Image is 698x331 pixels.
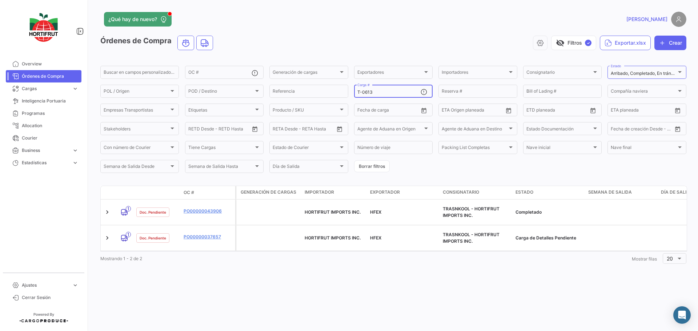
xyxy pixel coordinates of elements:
span: Agente de Aduana en Origen [357,127,423,132]
span: Semana de Salida Desde [104,165,169,170]
span: 1 [126,232,131,237]
span: Semana de Salida Hasta [188,165,254,170]
datatable-header-cell: OC # [181,186,235,199]
span: Empresas Transportistas [104,109,169,114]
button: visibility_offFiltros✓ [551,36,596,50]
span: Stakeholders [104,127,169,132]
span: Importadores [442,71,507,76]
span: Día de Salida [273,165,338,170]
span: 20 [667,255,673,262]
span: Semana de Salida [588,189,632,195]
span: POD / Destino [188,90,254,95]
button: Open calendar [249,124,260,134]
h3: Órdenes de Compra [100,36,215,50]
a: PO00000043906 [184,208,232,214]
span: Nave final [611,146,676,151]
span: Estado Documentación [526,127,592,132]
input: Hasta [206,127,236,132]
span: Generación de cargas [241,189,296,195]
span: expand_more [72,160,79,166]
span: Tiene Cargas [188,146,254,151]
button: Ocean [178,36,194,50]
span: Con número de Courier [104,146,169,151]
span: HFEX [370,235,381,241]
a: Allocation [6,120,81,132]
a: Órdenes de Compra [6,70,81,82]
input: Desde [611,109,624,114]
button: Exportar.xlsx [600,36,651,50]
button: Borrar filtros [354,160,390,172]
datatable-header-cell: Estado [513,186,585,199]
span: Doc. Pendiente [140,235,166,241]
button: Open calendar [587,105,598,116]
span: Doc. Pendiente [140,209,166,215]
input: Hasta [291,127,320,132]
span: HFEX [370,209,381,215]
span: Nave inicial [526,146,592,151]
span: 1 [126,206,131,211]
span: expand_more [72,85,79,92]
a: Courier [6,132,81,144]
span: [PERSON_NAME] [626,16,667,23]
button: Land [197,36,213,50]
button: Open calendar [503,105,514,116]
span: Agente de Aduana en Destino [442,127,507,132]
button: Open calendar [334,124,345,134]
datatable-header-cell: Estado Doc. [133,190,181,195]
span: Business [22,147,69,154]
span: expand_more [72,282,79,288]
span: Consignatario [526,71,592,76]
span: expand_more [72,147,79,154]
button: Open calendar [418,105,429,116]
span: Allocation [22,122,79,129]
span: HORTIFRUT IMPORTS INC. [305,235,361,241]
datatable-header-cell: Semana de Salida [585,186,658,199]
input: Hasta [460,109,489,114]
button: ¿Qué hay de nuevo? [104,12,172,27]
button: Crear [654,36,686,50]
span: ¿Qué hay de nuevo? [108,16,157,23]
input: Desde [442,109,455,114]
span: TRASNKOOL - HORTIFRUT IMPORTS INC. [443,206,500,218]
a: Expand/Collapse Row [104,234,111,242]
span: TRASNKOOL - HORTIFRUT IMPORTS INC. [443,232,500,244]
datatable-header-cell: Exportador [367,186,440,199]
span: Órdenes de Compra [22,73,79,80]
datatable-header-cell: Modo de Transporte [115,190,133,195]
input: Hasta [545,109,574,114]
span: Inteligencia Portuaria [22,98,79,104]
input: Desde [526,109,539,114]
span: Ajustes [22,282,69,288]
span: Estado de Courier [273,146,338,151]
span: Exportador [370,189,400,195]
span: HORTIFRUT IMPORTS INC. [305,209,361,215]
a: Expand/Collapse Row [104,209,111,216]
input: Desde [188,127,201,132]
a: Programas [6,107,81,120]
datatable-header-cell: Generación de cargas [236,186,302,199]
a: Inteligencia Portuaria [6,95,81,107]
img: placeholder-user.png [671,12,686,27]
span: Packing List Completas [442,146,507,151]
span: ✓ [585,40,591,46]
input: Desde [357,109,370,114]
a: PO00000037657 [184,234,232,240]
img: logo-hortifrut.svg [25,9,62,46]
button: Open calendar [672,105,683,116]
span: Etiquetas [188,109,254,114]
input: Desde [273,127,286,132]
span: Courier [22,135,79,141]
button: Open calendar [672,124,683,134]
span: Overview [22,61,79,67]
datatable-header-cell: Importador [302,186,367,199]
span: Generación de cargas [273,71,338,76]
span: Programas [22,110,79,117]
span: OC # [184,189,194,196]
span: Producto / SKU [273,109,338,114]
input: Desde [611,127,624,132]
div: Abrir Intercom Messenger [673,306,691,324]
span: POL / Origen [104,90,169,95]
div: Completado [516,209,582,215]
span: Día de Salida [661,189,693,195]
a: Overview [6,58,81,70]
